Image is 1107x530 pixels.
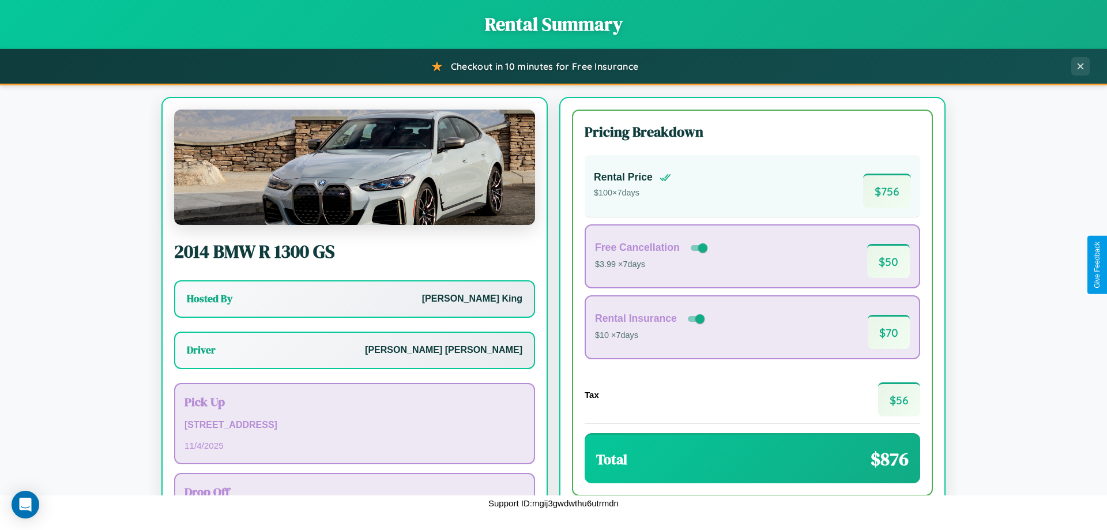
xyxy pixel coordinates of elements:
span: Checkout in 10 minutes for Free Insurance [451,61,638,72]
h3: Driver [187,343,216,357]
span: $ 50 [867,244,910,278]
h3: Total [596,450,627,469]
h3: Hosted By [187,292,232,306]
h2: 2014 BMW R 1300 GS [174,239,535,264]
p: Support ID: mgij3gwdwthu6utrmdn [488,495,619,511]
h3: Pick Up [184,393,525,410]
h4: Rental Price [594,171,653,183]
span: $ 756 [863,174,911,208]
p: [PERSON_NAME] King [422,291,522,307]
h4: Tax [585,390,599,400]
h4: Free Cancellation [595,242,680,254]
span: $ 56 [878,382,920,416]
span: $ 70 [868,315,910,349]
h3: Drop Off [184,483,525,500]
h4: Rental Insurance [595,313,677,325]
p: [PERSON_NAME] [PERSON_NAME] [365,342,522,359]
p: $ 100 × 7 days [594,186,671,201]
p: 11 / 4 / 2025 [184,438,525,453]
span: $ 876 [871,446,909,472]
h1: Rental Summary [12,12,1095,37]
p: $3.99 × 7 days [595,257,710,272]
p: $10 × 7 days [595,328,707,343]
div: Give Feedback [1093,242,1101,288]
h3: Pricing Breakdown [585,122,920,141]
img: BMW R 1300 GS [174,110,535,225]
p: [STREET_ADDRESS] [184,417,525,434]
div: Open Intercom Messenger [12,491,39,518]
